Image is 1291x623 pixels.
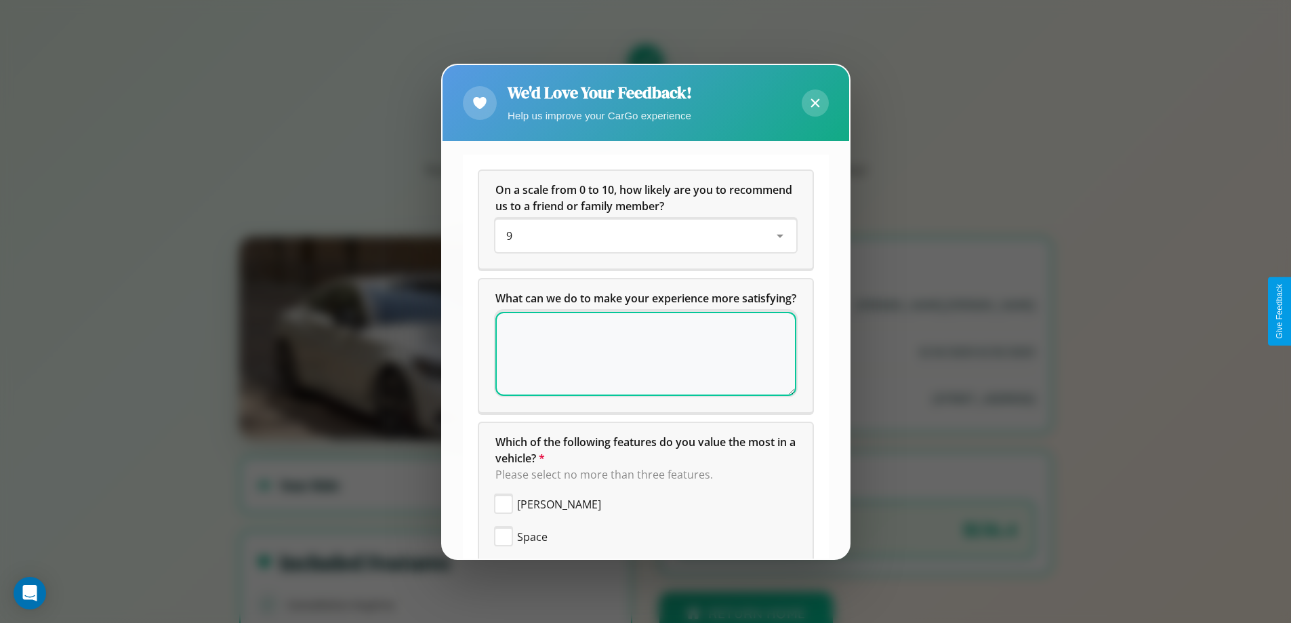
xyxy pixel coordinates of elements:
[508,81,692,104] h2: We'd Love Your Feedback!
[495,182,795,214] span: On a scale from 0 to 10, how likely are you to recommend us to a friend or family member?
[517,496,601,513] span: [PERSON_NAME]
[495,467,713,482] span: Please select no more than three features.
[508,106,692,125] p: Help us improve your CarGo experience
[495,182,796,214] h5: On a scale from 0 to 10, how likely are you to recommend us to a friend or family member?
[479,171,813,268] div: On a scale from 0 to 10, how likely are you to recommend us to a friend or family member?
[495,220,796,252] div: On a scale from 0 to 10, how likely are you to recommend us to a friend or family member?
[495,435,798,466] span: Which of the following features do you value the most in a vehicle?
[495,291,796,306] span: What can we do to make your experience more satisfying?
[14,577,46,609] div: Open Intercom Messenger
[517,529,548,545] span: Space
[1275,284,1284,339] div: Give Feedback
[506,228,512,243] span: 9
